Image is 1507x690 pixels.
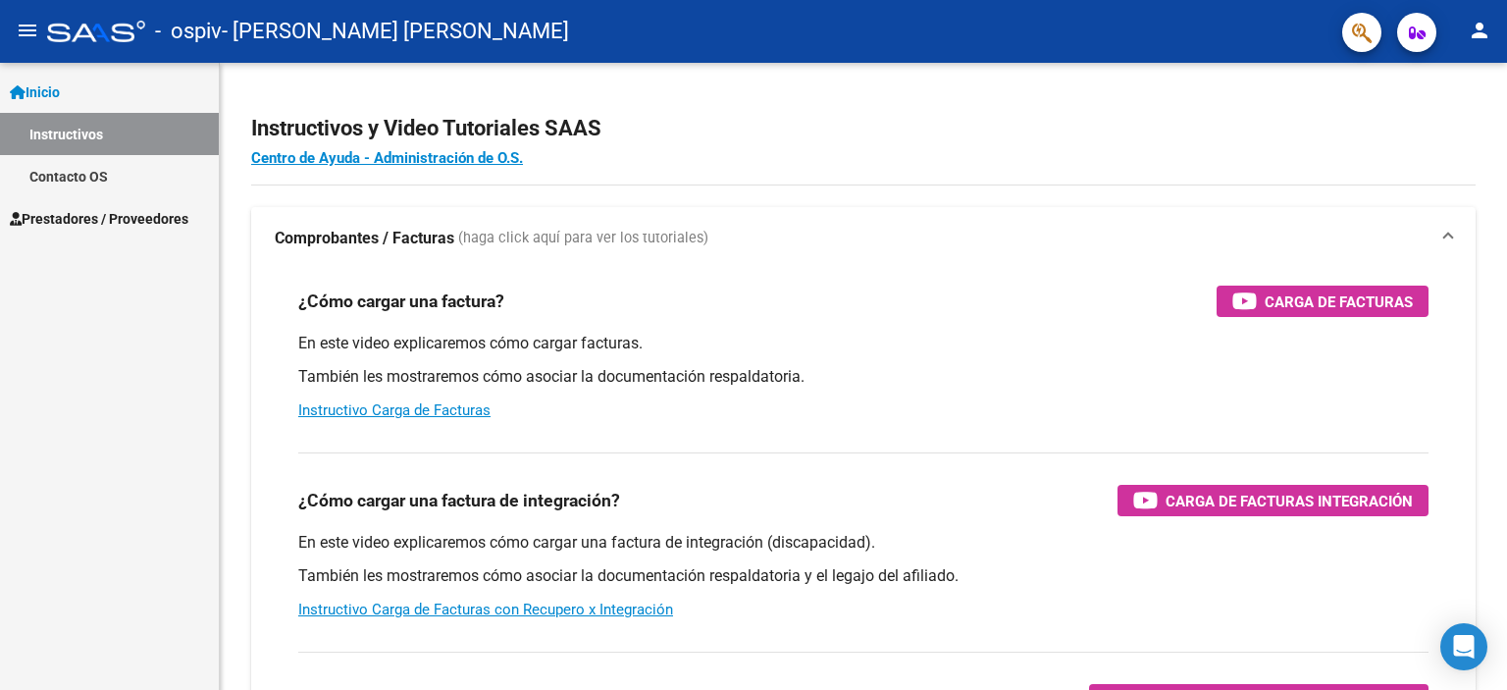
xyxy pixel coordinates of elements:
[298,333,1429,354] p: En este video explicaremos cómo cargar facturas.
[16,19,39,42] mat-icon: menu
[275,228,454,249] strong: Comprobantes / Facturas
[298,532,1429,554] p: En este video explicaremos cómo cargar una factura de integración (discapacidad).
[298,366,1429,388] p: También les mostraremos cómo asociar la documentación respaldatoria.
[1440,623,1487,670] div: Open Intercom Messenger
[298,601,673,618] a: Instructivo Carga de Facturas con Recupero x Integración
[251,149,523,167] a: Centro de Ayuda - Administración de O.S.
[1265,290,1413,314] span: Carga de Facturas
[1217,286,1429,317] button: Carga de Facturas
[458,228,708,249] span: (haga click aquí para ver los tutoriales)
[1468,19,1491,42] mat-icon: person
[298,288,504,315] h3: ¿Cómo cargar una factura?
[1166,489,1413,513] span: Carga de Facturas Integración
[222,10,569,53] span: - [PERSON_NAME] [PERSON_NAME]
[1117,485,1429,516] button: Carga de Facturas Integración
[251,110,1476,147] h2: Instructivos y Video Tutoriales SAAS
[298,401,491,419] a: Instructivo Carga de Facturas
[10,81,60,103] span: Inicio
[251,207,1476,270] mat-expansion-panel-header: Comprobantes / Facturas (haga click aquí para ver los tutoriales)
[155,10,222,53] span: - ospiv
[298,565,1429,587] p: También les mostraremos cómo asociar la documentación respaldatoria y el legajo del afiliado.
[10,208,188,230] span: Prestadores / Proveedores
[298,487,620,514] h3: ¿Cómo cargar una factura de integración?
